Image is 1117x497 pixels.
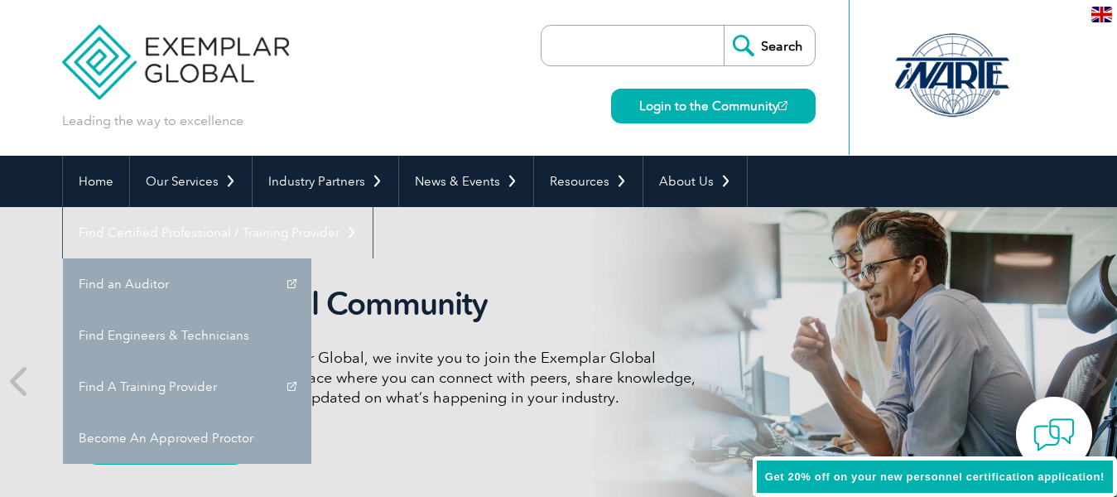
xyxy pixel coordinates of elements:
a: Find an Auditor [63,258,311,310]
a: Industry Partners [253,156,398,207]
a: Find A Training Provider [63,361,311,413]
p: As a valued member of Exemplar Global, we invite you to join the Exemplar Global Community—a fun,... [87,348,708,408]
img: open_square.png [778,101,787,110]
a: News & Events [399,156,533,207]
a: Our Services [130,156,252,207]
img: en [1091,7,1112,22]
span: Get 20% off on your new personnel certification application! [765,470,1105,483]
a: Become An Approved Proctor [63,413,311,464]
a: Resources [534,156,643,207]
input: Search [724,26,815,65]
img: contact-chat.png [1033,414,1075,456]
a: Find Certified Professional / Training Provider [63,207,373,258]
a: Login to the Community [611,89,816,123]
h2: Exemplar Global Community [87,285,708,323]
a: About Us [643,156,747,207]
a: Home [63,156,129,207]
a: Find Engineers & Technicians [63,310,311,361]
p: Leading the way to excellence [62,112,243,130]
